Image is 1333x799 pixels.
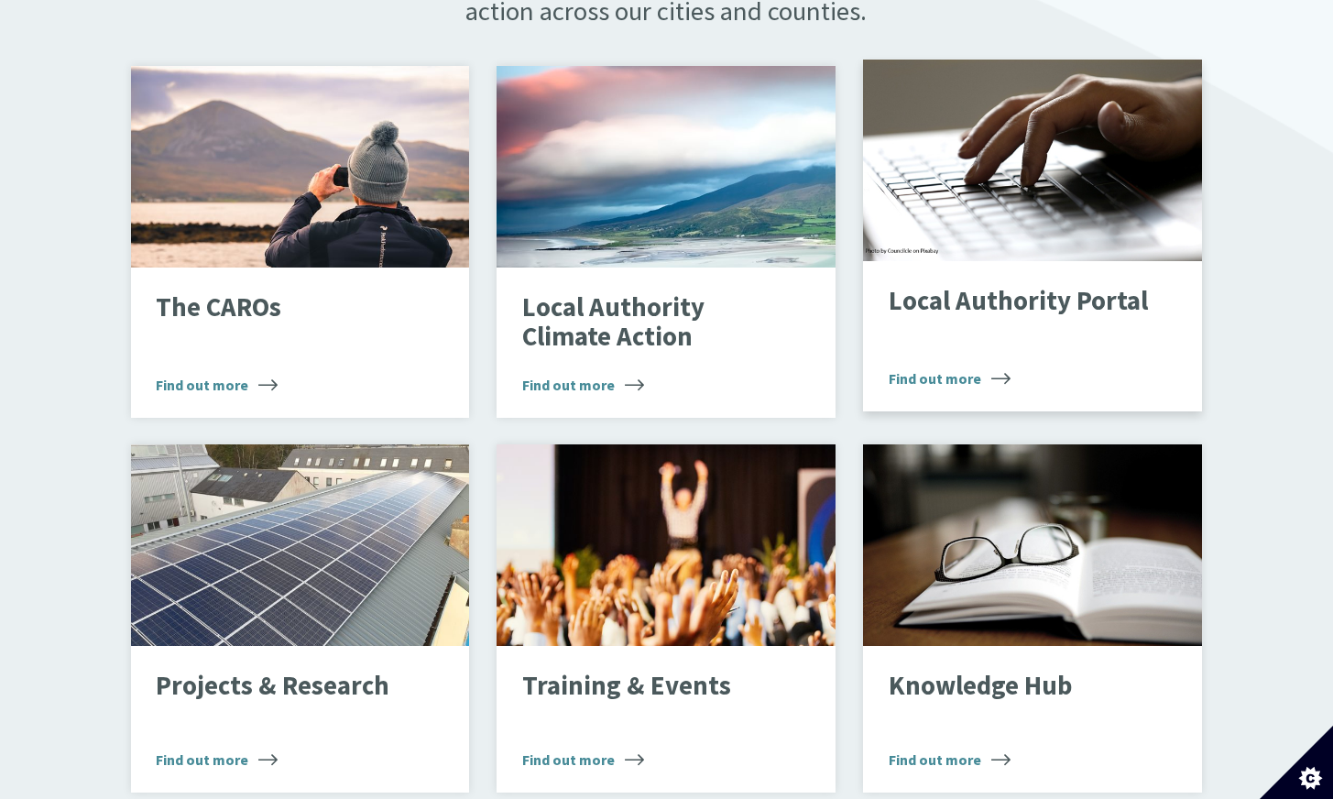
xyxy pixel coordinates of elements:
[156,293,416,323] p: The CAROs
[889,672,1149,701] p: Knowledge Hub
[889,287,1149,316] p: Local Authority Portal
[889,749,1011,771] span: Find out more
[156,672,416,701] p: Projects & Research
[863,444,1202,793] a: Knowledge Hub Find out more
[863,60,1202,411] a: Local Authority Portal Find out more
[156,374,278,396] span: Find out more
[497,444,836,793] a: Training & Events Find out more
[522,672,782,701] p: Training & Events
[156,749,278,771] span: Find out more
[131,444,470,793] a: Projects & Research Find out more
[889,367,1011,389] span: Find out more
[131,66,470,418] a: The CAROs Find out more
[522,749,644,771] span: Find out more
[522,374,644,396] span: Find out more
[1260,726,1333,799] button: Set cookie preferences
[497,66,836,418] a: Local Authority Climate Action Find out more
[522,293,782,351] p: Local Authority Climate Action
